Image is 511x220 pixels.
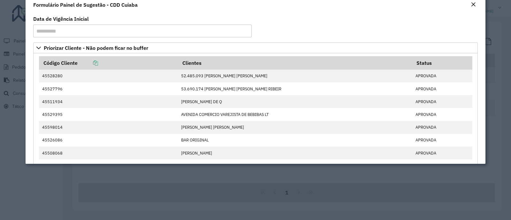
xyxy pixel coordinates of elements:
button: Close [469,1,478,9]
td: 45508068 [39,147,178,159]
a: Priorizar Cliente - Não podem ficar no buffer [33,42,478,53]
td: 45529395 [39,108,178,121]
td: APROVADA [412,121,472,134]
td: 45598014 [39,121,178,134]
td: [PERSON_NAME] DE Q [178,95,412,108]
td: APROVADA [412,134,472,147]
td: 45526086 [39,134,178,147]
td: BAR ORIGINAL [178,134,412,147]
td: 45509720 [39,159,178,172]
th: Clientes [178,56,412,70]
td: APROVADA [412,82,472,95]
td: [PERSON_NAME] [178,147,412,159]
td: 45511934 [39,95,178,108]
a: Copiar [78,60,98,66]
td: APROVADA [412,147,472,159]
td: APROVADA [412,108,472,121]
td: APROVADA [412,95,472,108]
td: 45528280 [39,70,178,82]
th: Status [412,56,472,70]
td: 45527796 [39,82,178,95]
td: [PERSON_NAME] [PERSON_NAME] [178,121,412,134]
span: Priorizar Cliente - Não podem ficar no buffer [44,45,148,50]
td: COMERCIAL DE ALIMENT [178,159,412,172]
th: Código Cliente [39,56,178,70]
em: Fechar [471,2,476,7]
td: 52.485.093 [PERSON_NAME] [PERSON_NAME] [178,70,412,82]
td: APROVADA [412,70,472,82]
h4: Formulário Painel de Sugestão - CDD Cuiaba [33,1,138,9]
td: APROVADA [412,159,472,172]
td: AVENIDA COMERCIO VAREJISTA DE BEBIBAS LT [178,108,412,121]
td: 53.690.174 [PERSON_NAME] [PERSON_NAME] RIBEIR [178,82,412,95]
label: Data de Vigência Inicial [33,15,89,23]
